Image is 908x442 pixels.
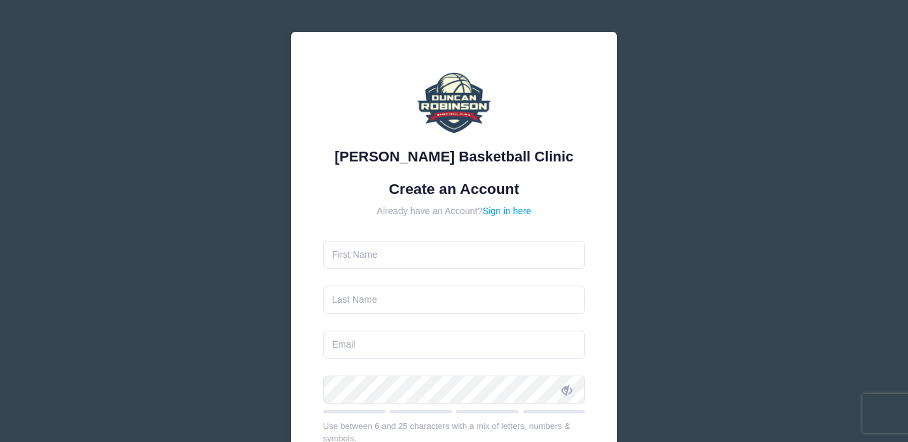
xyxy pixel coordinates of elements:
input: First Name [323,241,586,269]
input: Email [323,331,586,359]
div: [PERSON_NAME] Basketball Clinic [323,146,586,167]
input: Last Name [323,286,586,314]
a: Sign in here [483,206,532,216]
div: Already have an Account? [323,204,586,218]
h1: Create an Account [323,180,586,198]
img: Duncan Robinson Basketball Clinic [415,64,493,142]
